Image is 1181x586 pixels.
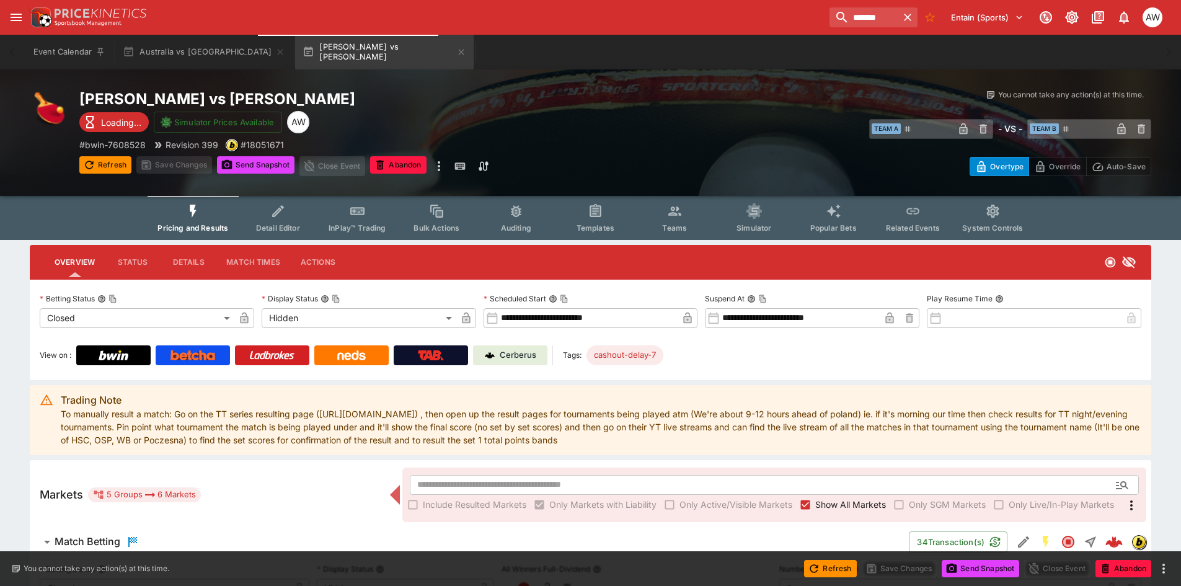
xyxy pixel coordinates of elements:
[1131,535,1146,549] div: bwin
[1156,561,1171,576] button: more
[97,295,106,303] button: Betting StatusCopy To Clipboard
[115,35,293,69] button: Australia vs [GEOGRAPHIC_DATA]
[290,247,346,277] button: Actions
[990,160,1024,173] p: Overtype
[810,223,857,233] span: Popular Bets
[226,140,237,151] img: bwin.png
[872,123,901,134] span: Team A
[157,223,228,233] span: Pricing and Results
[1095,561,1151,574] span: Mark an event as closed and abandoned.
[1061,535,1076,549] svg: Closed
[101,116,141,129] p: Loading...
[256,223,300,233] span: Detail Editor
[5,6,27,29] button: open drawer
[329,223,386,233] span: InPlay™ Trading
[1061,6,1083,29] button: Toggle light/dark mode
[418,350,444,360] img: TabNZ
[55,535,120,548] h6: Match Betting
[679,498,792,511] span: Only Active/Visible Markets
[1132,535,1146,549] img: bwin
[40,345,71,365] label: View on :
[262,308,456,328] div: Hidden
[1030,123,1059,134] span: Team B
[747,295,756,303] button: Suspend AtCopy To Clipboard
[423,498,526,511] span: Include Resulted Markets
[484,293,546,304] p: Scheduled Start
[1035,6,1057,29] button: Connected to PK
[705,293,745,304] p: Suspend At
[1113,6,1135,29] button: Notifications
[970,157,1029,176] button: Overtype
[1107,160,1146,173] p: Auto-Save
[99,350,128,360] img: Bwin
[1049,160,1081,173] p: Override
[485,350,495,360] img: Cerberus
[829,7,898,27] input: search
[61,389,1141,451] div: To manually result a match: Go on the TT series resulting page ([URL][DOMAIN_NAME]) , then open u...
[1121,255,1136,270] svg: Hidden
[226,139,238,151] div: bwin
[1102,530,1126,554] a: 63d54f77-2c17-4948-834e-d1a80a636f73
[909,498,986,511] span: Only SGM Markets
[249,350,294,360] img: Ladbrokes
[148,196,1033,240] div: Event type filters
[1111,474,1133,496] button: Open
[1087,6,1109,29] button: Documentation
[1124,498,1139,513] svg: More
[332,295,340,303] button: Copy To Clipboard
[40,308,234,328] div: Closed
[241,138,284,151] p: Copy To Clipboard
[24,563,169,574] p: You cannot take any action(s) at this time.
[40,487,83,502] h5: Markets
[942,560,1019,577] button: Send Snapshot
[736,223,771,233] span: Simulator
[995,295,1004,303] button: Play Resume Time
[1035,531,1057,553] button: SGM Enabled
[560,295,568,303] button: Copy To Clipboard
[287,111,309,133] div: Ayden Walker
[55,20,122,26] img: Sportsbook Management
[105,247,161,277] button: Status
[108,295,117,303] button: Copy To Clipboard
[970,157,1151,176] div: Start From
[79,138,146,151] p: Copy To Clipboard
[321,295,329,303] button: Display StatusCopy To Clipboard
[295,35,474,69] button: [PERSON_NAME] vs [PERSON_NAME]
[337,350,365,360] img: Neds
[886,223,940,233] span: Related Events
[217,156,294,174] button: Send Snapshot
[1057,531,1079,553] button: Closed
[27,5,52,30] img: PriceKinetics Logo
[549,295,557,303] button: Scheduled StartCopy To Clipboard
[40,293,95,304] p: Betting Status
[61,393,1141,407] div: Trading Note
[216,247,290,277] button: Match Times
[170,350,215,360] img: Betcha
[414,223,459,233] span: Bulk Actions
[962,223,1023,233] span: System Controls
[815,498,886,511] span: Show All Markets
[909,531,1007,553] button: 34Transaction(s)
[1086,157,1151,176] button: Auto-Save
[1095,560,1151,577] button: Abandon
[45,247,105,277] button: Overview
[662,223,687,233] span: Teams
[944,7,1031,27] button: Select Tenant
[161,247,216,277] button: Details
[501,223,531,233] span: Auditing
[262,293,318,304] p: Display Status
[927,293,993,304] p: Play Resume Time
[55,9,146,18] img: PriceKinetics
[920,7,940,27] button: No Bookmarks
[758,295,767,303] button: Copy To Clipboard
[586,349,663,362] span: cashout-delay-7
[577,223,614,233] span: Templates
[473,345,547,365] a: Cerberus
[30,530,909,554] button: Match Betting
[1105,533,1123,551] img: logo-cerberus--red.svg
[79,89,616,109] h2: Copy To Clipboard
[93,487,196,502] div: 5 Groups 6 Markets
[26,35,113,69] button: Event Calendar
[1139,4,1166,31] button: Ayden Walker
[1028,157,1086,176] button: Override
